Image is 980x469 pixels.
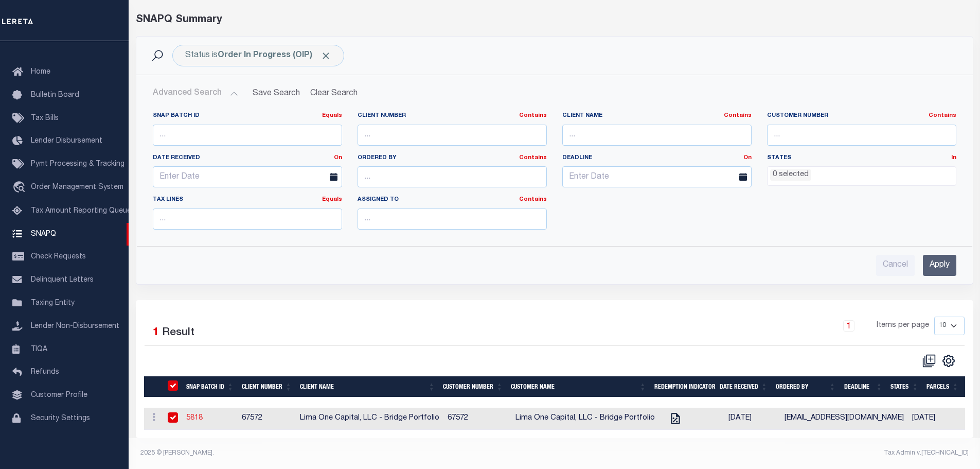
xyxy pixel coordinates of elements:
a: On [743,155,752,161]
a: Contains [519,113,547,118]
span: Customer Profile [31,392,87,399]
label: Customer Number [767,112,956,120]
input: ... [358,125,547,146]
div: 2025 © [PERSON_NAME]. [133,448,555,458]
th: States: activate to sort column ascending [886,376,922,397]
div: SNAPQ Summary [136,12,973,28]
input: ... [153,209,342,230]
label: Client Number [358,112,547,120]
span: Taxing Entity [31,300,75,307]
td: 67572 [238,408,296,430]
label: Tax Lines [153,196,342,204]
th: Client Number: activate to sort column ascending [238,376,296,397]
th: Redemption Indicator [650,376,716,397]
li: 0 selected [770,169,811,181]
th: Ordered By: activate to sort column ascending [772,376,840,397]
a: Tax Cert Requested [667,414,684,422]
td: Lima One Capital, LLC - Bridge Portfolio [511,408,659,430]
input: ... [562,125,752,146]
label: SNAP BATCH ID [153,112,342,120]
span: Click to Remove [320,50,331,61]
th: Parcels: activate to sort column ascending [922,376,963,397]
label: Client Name [562,112,752,120]
td: Lima One Capital, LLC - Bridge Portfolio [296,408,443,430]
a: Contains [724,113,752,118]
input: Enter Date [562,166,752,187]
input: ... [358,209,547,230]
div: Tax Admin v.[TECHNICAL_ID] [562,448,969,458]
input: ... [358,166,547,187]
a: 1 [843,320,854,332]
span: SNAPQ [31,230,56,237]
button: Clear Search [306,83,362,103]
th: Customer Number: activate to sort column ascending [439,376,507,397]
th: Customer Name: activate to sort column ascending [507,376,650,397]
button: Save Search [246,83,306,103]
a: Contains [519,197,547,202]
a: 5818 [186,414,203,422]
input: Cancel [876,255,915,276]
button: Advanced Search [153,83,238,103]
a: Equals [322,197,342,202]
label: Ordered By [358,154,547,163]
span: Check Requests [31,253,86,260]
label: Result [162,325,194,341]
label: Deadline [555,154,759,163]
td: [DATE] [908,408,951,430]
a: Contains [519,155,547,161]
span: Pymt Processing & Tracking [31,161,124,168]
th: SNAPBatchId [161,376,182,397]
span: Tax Amount Reporting Queue [31,207,131,215]
a: In [951,155,956,161]
label: Assigned To [358,196,547,204]
span: 1 [153,327,159,338]
span: Bulletin Board [31,92,79,99]
span: Home [31,68,50,76]
input: ... [767,125,956,146]
span: Refunds [31,369,59,376]
th: Date Received: activate to sort column ascending [716,376,772,397]
i: travel_explore [12,181,29,195]
div: Status is [172,45,344,66]
b: Order In Progress (OIP) [218,51,331,60]
span: Tax Bills [31,115,59,122]
a: Equals [322,113,342,118]
td: 67572 [443,408,511,430]
a: Contains [929,113,956,118]
span: Delinquent Letters [31,276,94,284]
td: [EMAIL_ADDRESS][DOMAIN_NAME] [780,408,908,430]
a: On [334,155,342,161]
span: Lender Disbursement [31,137,102,145]
span: Order Management System [31,184,123,191]
th: Deadline: activate to sort column ascending [840,376,887,397]
th: SNAP BATCH ID: activate to sort column ascending [182,376,238,397]
label: States [767,154,956,163]
input: Apply [923,255,956,276]
span: Items per page [877,320,929,332]
label: Date Received [145,154,350,163]
input: ... [153,125,342,146]
span: TIQA [31,345,47,353]
th: Client Name: activate to sort column ascending [296,376,439,397]
td: [DATE] [724,408,780,430]
input: Enter Date [153,166,342,187]
span: Security Settings [31,415,90,422]
span: Lender Non-Disbursement [31,323,119,330]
